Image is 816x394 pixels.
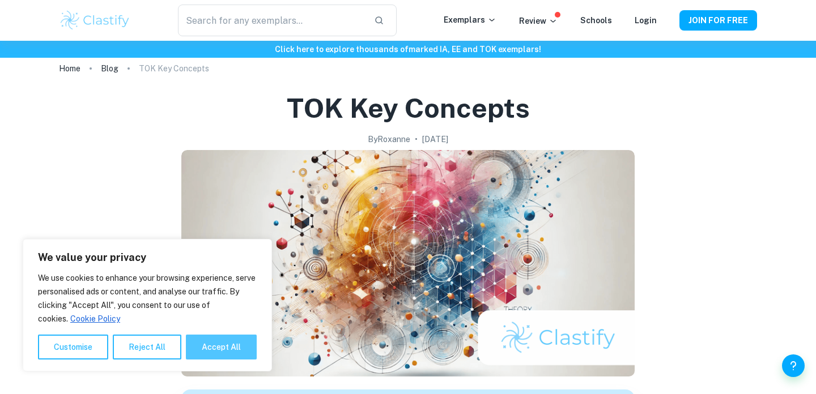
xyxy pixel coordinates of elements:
[181,150,635,376] img: TOK Key Concepts cover image
[178,5,365,36] input: Search for any exemplars...
[444,14,496,26] p: Exemplars
[38,251,257,264] p: We value your privacy
[415,133,418,145] p: •
[38,335,108,359] button: Customise
[59,61,80,76] a: Home
[635,16,657,25] a: Login
[186,335,257,359] button: Accept All
[368,133,410,145] h2: By Roxanne
[679,10,757,31] button: JOIN FOR FREE
[422,133,448,145] h2: [DATE]
[139,62,209,75] p: TOK Key Concepts
[2,43,814,55] h6: Click here to explore thousands of marked IA, EE and TOK exemplars !
[113,335,181,359] button: Reject All
[519,15,558,27] p: Review
[580,16,612,25] a: Schools
[59,9,131,32] img: Clastify logo
[70,314,121,324] a: Cookie Policy
[38,271,257,326] p: We use cookies to enhance your browsing experience, serve personalised ads or content, and analys...
[782,354,805,377] button: Help and Feedback
[287,90,530,126] h1: TOK Key Concepts
[23,239,272,371] div: We value your privacy
[101,61,118,76] a: Blog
